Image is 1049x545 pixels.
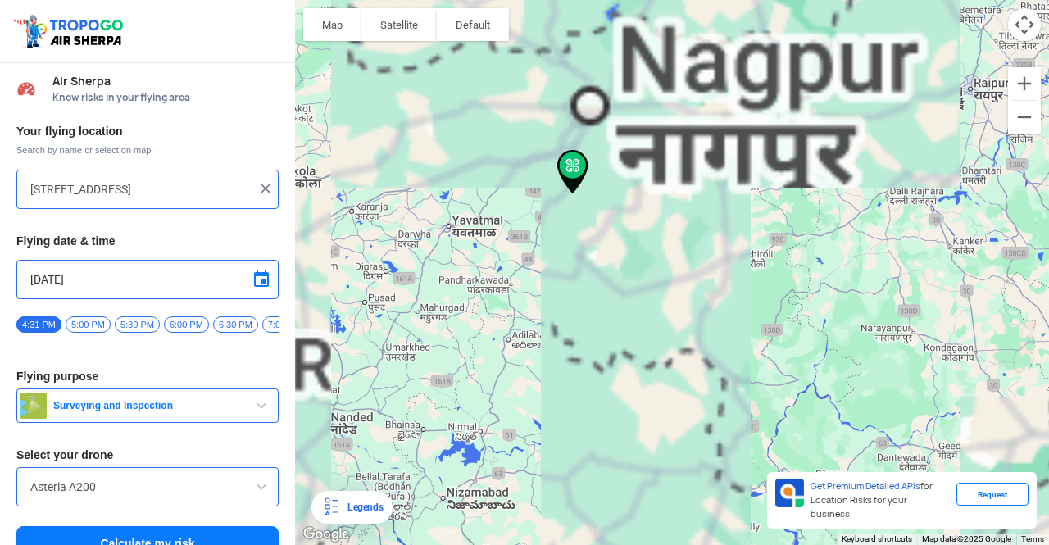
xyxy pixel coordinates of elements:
img: Legends [321,497,341,517]
img: ic_tgdronemaps.svg [12,12,129,50]
input: Select Date [30,270,265,289]
span: 6:00 PM [164,316,209,333]
span: 7:00 PM [262,316,307,333]
h3: Flying purpose [16,370,279,382]
img: Premium APIs [775,479,804,507]
span: Surveying and Inspection [47,399,252,412]
img: survey.png [20,393,47,419]
button: Keyboard shortcuts [842,534,912,545]
h3: Select your drone [16,449,279,461]
a: Terms [1021,534,1044,543]
div: Request [956,483,1029,506]
span: Know risks in your flying area [52,91,279,104]
button: Show street map [303,8,361,41]
span: 4:31 PM [16,316,61,333]
a: Open this area in Google Maps (opens a new window) [299,524,353,545]
input: Search your flying location [30,179,252,199]
img: ic_close.png [257,180,274,197]
h3: Your flying location [16,125,279,137]
div: for Location Risks for your business. [804,479,956,522]
input: Search by name or Brand [30,477,265,497]
button: Show satellite imagery [361,8,437,41]
img: Google [299,524,353,545]
h3: Flying date & time [16,235,279,247]
button: Zoom out [1008,101,1041,134]
button: Zoom in [1008,67,1041,100]
span: 5:00 PM [66,316,111,333]
span: 6:30 PM [213,316,258,333]
span: Map data ©2025 Google [922,534,1011,543]
img: Risk Scores [16,79,36,98]
span: Air Sherpa [52,75,279,88]
span: Search by name or select on map [16,143,279,157]
div: Legends [341,497,383,517]
span: 5:30 PM [115,316,160,333]
button: Map camera controls [1008,8,1041,41]
button: Surveying and Inspection [16,388,279,423]
span: Get Premium Detailed APIs [811,480,920,492]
